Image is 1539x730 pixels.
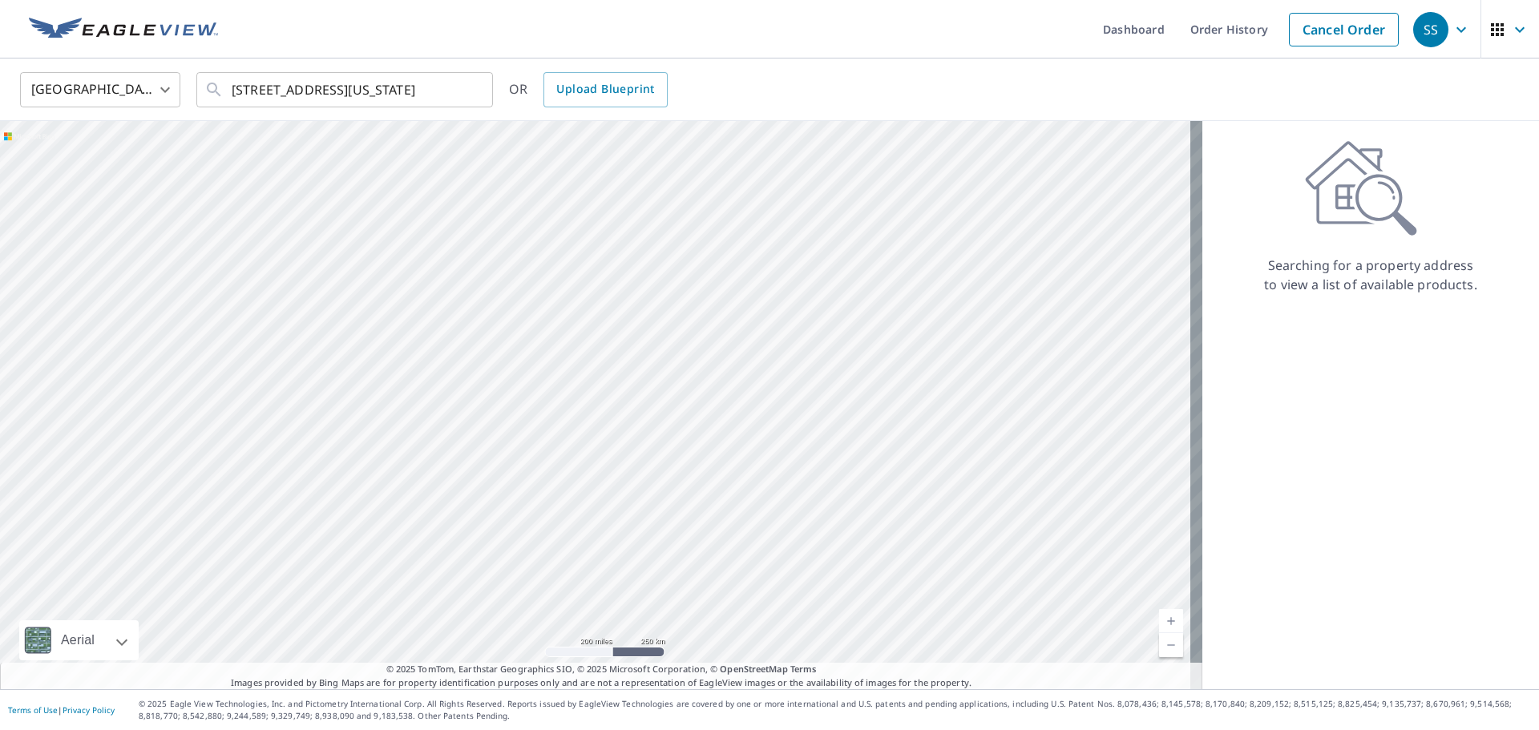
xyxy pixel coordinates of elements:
[1159,633,1183,657] a: Current Level 5, Zoom Out
[1159,609,1183,633] a: Current Level 5, Zoom In
[29,18,218,42] img: EV Logo
[1263,256,1478,294] p: Searching for a property address to view a list of available products.
[543,72,667,107] a: Upload Blueprint
[20,67,180,112] div: [GEOGRAPHIC_DATA]
[720,663,787,675] a: OpenStreetMap
[556,79,654,99] span: Upload Blueprint
[56,620,99,660] div: Aerial
[232,67,460,112] input: Search by address or latitude-longitude
[63,704,115,716] a: Privacy Policy
[790,663,817,675] a: Terms
[1413,12,1448,47] div: SS
[19,620,139,660] div: Aerial
[8,705,115,715] p: |
[1289,13,1399,46] a: Cancel Order
[509,72,668,107] div: OR
[8,704,58,716] a: Terms of Use
[386,663,817,676] span: © 2025 TomTom, Earthstar Geographics SIO, © 2025 Microsoft Corporation, ©
[139,698,1531,722] p: © 2025 Eagle View Technologies, Inc. and Pictometry International Corp. All Rights Reserved. Repo...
